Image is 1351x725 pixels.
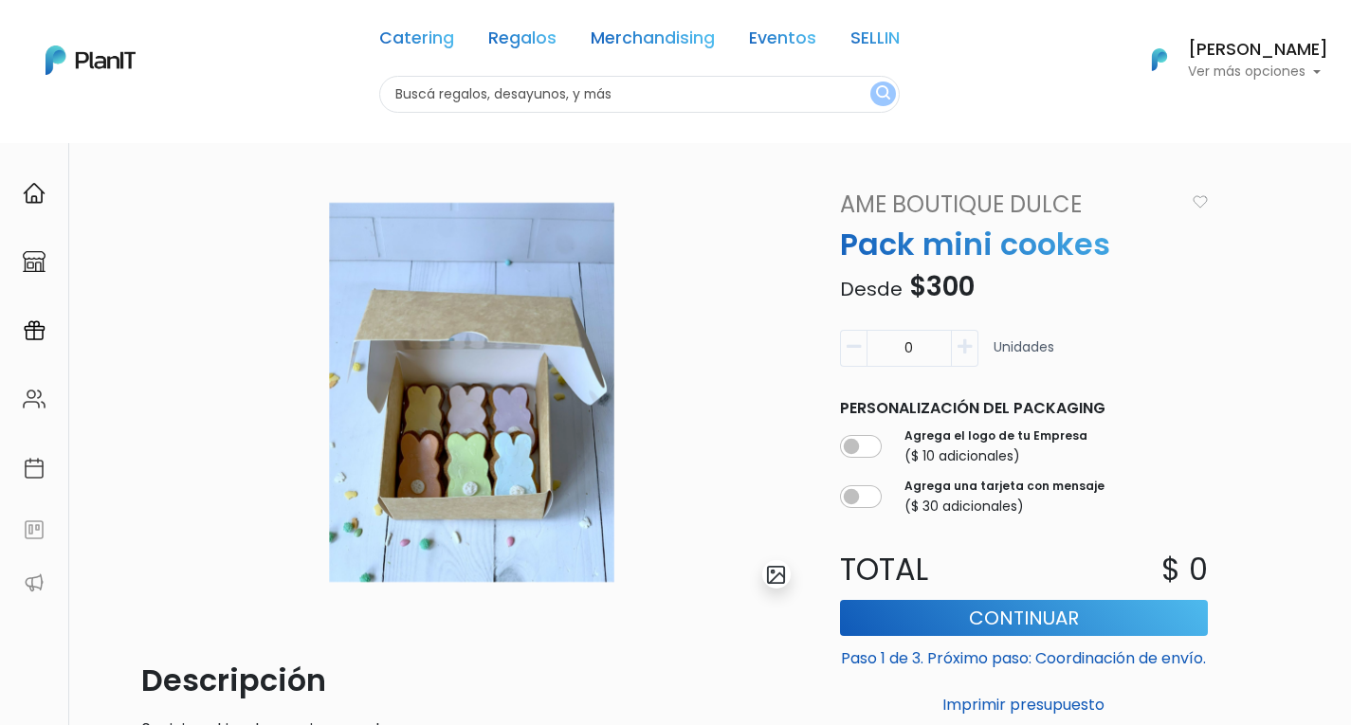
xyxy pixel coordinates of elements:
[141,188,802,597] img: 2000___2000-Photoroom__92_.png
[850,30,900,53] a: SELLIN
[904,497,1105,517] p: ($ 30 adicionales)
[829,188,1187,222] a: Ame Boutique Dulce
[829,547,1024,592] p: Total
[840,276,903,302] span: Desde
[840,640,1208,670] p: Paso 1 de 3. Próximo paso: Coordinación de envío.
[141,658,802,703] p: Descripción
[1127,35,1328,84] button: PlanIt Logo [PERSON_NAME] Ver más opciones
[1161,547,1208,592] p: $ 0
[23,388,46,410] img: people-662611757002400ad9ed0e3c099ab2801c6687ba6c219adb57efc949bc21e19d.svg
[23,571,46,594] img: partners-52edf745621dab592f3b2c58e3bca9d71375a7ef29c3b500c9f145b62cc070d4.svg
[840,397,1208,420] p: Personalización del packaging
[1139,39,1180,81] img: PlanIt Logo
[1193,195,1208,208] img: heart_icon
[829,222,1219,267] p: Pack mini cookes
[994,337,1054,374] p: Unidades
[1188,65,1328,79] p: Ver más opciones
[749,30,816,53] a: Eventos
[840,689,1208,721] button: Imprimir presupuesto
[379,76,900,113] input: Buscá regalos, desayunos, y más
[909,268,975,305] span: $300
[379,30,454,53] a: Catering
[840,600,1208,636] button: Continuar
[1188,42,1328,59] h6: [PERSON_NAME]
[904,427,1087,444] label: Agrega el logo de tu Empresa
[488,30,557,53] a: Regalos
[23,250,46,273] img: marketplace-4ceaa7011d94191e9ded77b95e3339b90024bf715f7c57f8cf31f2d8c509eaba.svg
[591,30,715,53] a: Merchandising
[23,457,46,480] img: calendar-87d922413cdce8b2cf7b7f5f62616a5cf9e4887200fb71536465627b3292af00.svg
[23,319,46,342] img: campaigns-02234683943229c281be62815700db0a1741e53638e28bf9629b52c665b00959.svg
[876,85,890,103] img: search_button-432b6d5273f82d61273b3651a40e1bd1b912527efae98b1b7a1b2c0702e16a8d.svg
[23,518,46,541] img: feedback-78b5a0c8f98aac82b08bfc38622c3050aee476f2c9584af64705fc4e61158814.svg
[765,564,787,586] img: gallery-light
[904,478,1105,495] label: Agrega una tarjeta con mensaje
[23,182,46,205] img: home-e721727adea9d79c4d83392d1f703f7f8bce08238fde08b1acbfd93340b81755.svg
[46,45,136,75] img: PlanIt Logo
[904,446,1087,466] p: ($ 10 adicionales)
